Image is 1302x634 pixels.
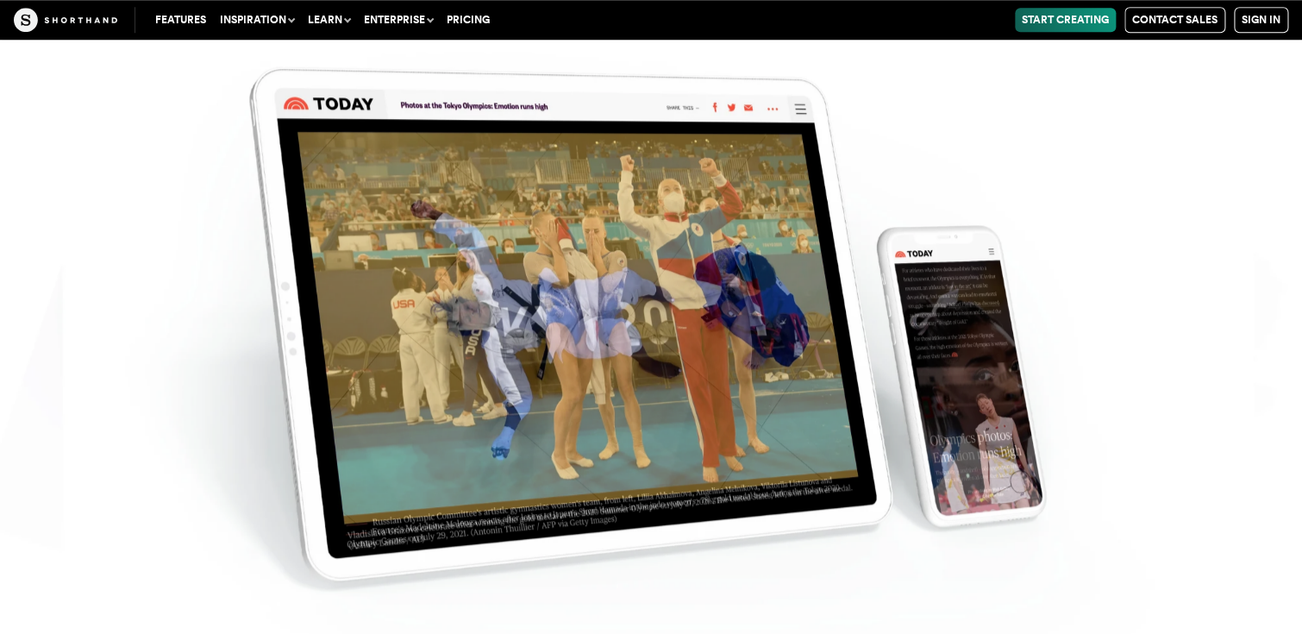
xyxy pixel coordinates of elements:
[357,8,440,32] button: Enterprise
[1015,8,1116,32] a: Start Creating
[440,8,497,32] a: Pricing
[1234,7,1288,33] a: Sign in
[14,8,117,32] img: The Craft
[1124,7,1225,33] a: Contact Sales
[301,8,357,32] button: Learn
[213,8,301,32] button: Inspiration
[148,8,213,32] a: Features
